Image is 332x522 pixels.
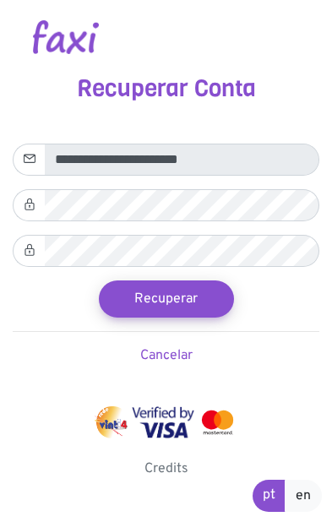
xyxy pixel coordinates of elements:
a: Credits [144,460,188,477]
a: Cancelar [140,347,193,364]
img: mastercard [198,406,237,438]
h3: Recuperar Conta [13,74,319,103]
a: pt [253,480,286,512]
img: vinti4 [95,406,128,438]
img: visa [132,406,195,438]
button: Recuperar [99,280,234,318]
a: en [285,480,322,512]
